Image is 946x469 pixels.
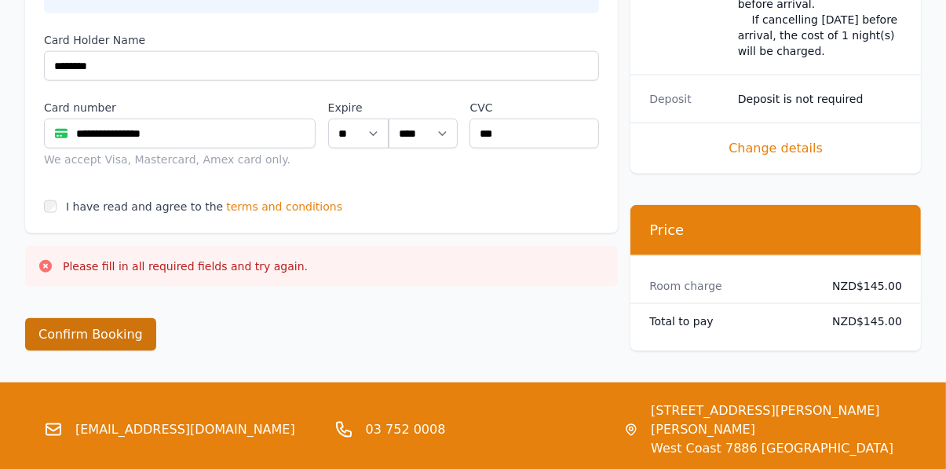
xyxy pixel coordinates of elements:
[649,91,725,107] dt: Deposit
[63,258,308,274] p: Please fill in all required fields and try again.
[226,199,342,214] span: terms and conditions
[328,100,389,115] label: Expire
[826,278,902,294] dd: NZD$145.00
[649,139,902,158] span: Change details
[389,100,458,115] label: .
[826,313,902,329] dd: NZD$145.00
[649,313,813,329] dt: Total to pay
[651,439,902,458] span: West Coast 7886 [GEOGRAPHIC_DATA]
[649,278,813,294] dt: Room charge
[738,91,902,107] dd: Deposit is not required
[649,221,902,240] h3: Price
[366,420,446,439] a: 03 752 0008
[66,200,223,213] label: I have read and agree to the
[469,100,599,115] label: CVC
[75,420,295,439] a: [EMAIL_ADDRESS][DOMAIN_NAME]
[651,401,902,439] span: [STREET_ADDRESS][PERSON_NAME] [PERSON_NAME]
[44,32,599,48] label: Card Holder Name
[44,100,316,115] label: Card number
[25,318,156,351] button: Confirm Booking
[44,152,316,167] div: We accept Visa, Mastercard, Amex card only.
